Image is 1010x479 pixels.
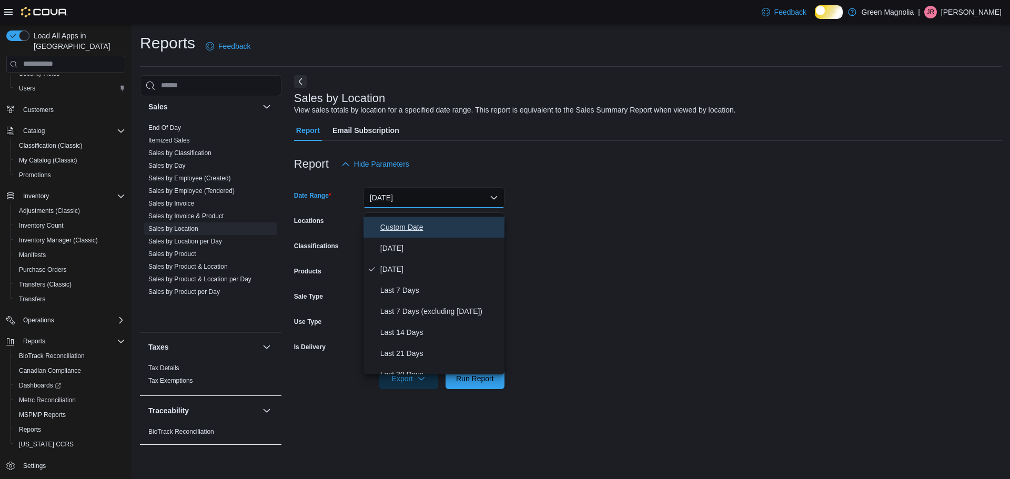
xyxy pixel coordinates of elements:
[15,379,125,392] span: Dashboards
[19,190,125,202] span: Inventory
[148,187,235,195] span: Sales by Employee (Tendered)
[11,138,129,153] button: Classification (Classic)
[332,120,399,141] span: Email Subscription
[15,154,82,167] a: My Catalog (Classic)
[140,33,195,54] h1: Reports
[148,405,258,416] button: Traceability
[15,249,125,261] span: Manifests
[19,156,77,165] span: My Catalog (Classic)
[294,343,326,351] label: Is Delivery
[815,5,843,19] input: Dark Mode
[2,458,129,473] button: Settings
[924,6,937,18] div: Jammie Reed
[15,234,125,247] span: Inventory Manager (Classic)
[380,263,500,276] span: [DATE]
[23,192,49,200] span: Inventory
[294,242,339,250] label: Classifications
[148,199,194,208] span: Sales by Invoice
[148,405,189,416] h3: Traceability
[15,169,55,181] a: Promotions
[21,7,68,17] img: Cova
[19,314,125,327] span: Operations
[260,404,273,417] button: Traceability
[380,305,500,318] span: Last 7 Days (excluding [DATE])
[140,362,281,395] div: Taxes
[11,437,129,452] button: [US_STATE] CCRS
[380,284,500,297] span: Last 7 Days
[148,238,222,245] a: Sales by Location per Day
[19,141,83,150] span: Classification (Classic)
[148,262,228,271] span: Sales by Product & Location
[2,313,129,328] button: Operations
[15,364,125,377] span: Canadian Compliance
[15,409,125,421] span: MSPMP Reports
[23,337,45,345] span: Reports
[2,334,129,349] button: Reports
[148,124,181,131] a: End Of Day
[862,6,914,18] p: Green Magnolia
[201,36,255,57] a: Feedback
[148,376,193,385] span: Tax Exemptions
[15,263,71,276] a: Purchase Orders
[19,396,76,404] span: Metrc Reconciliation
[380,326,500,339] span: Last 14 Days
[148,364,179,372] span: Tax Details
[148,377,193,384] a: Tax Exemptions
[446,368,504,389] button: Run Report
[148,288,220,295] a: Sales by Product per Day
[148,149,211,157] a: Sales by Classification
[15,263,125,276] span: Purchase Orders
[941,6,1002,18] p: [PERSON_NAME]
[148,174,231,182] span: Sales by Employee (Created)
[918,6,920,18] p: |
[19,236,98,244] span: Inventory Manager (Classic)
[11,262,129,277] button: Purchase Orders
[15,379,65,392] a: Dashboards
[15,350,125,362] span: BioTrack Reconciliation
[19,207,80,215] span: Adjustments (Classic)
[19,411,66,419] span: MSPMP Reports
[148,124,181,132] span: End Of Day
[19,221,64,230] span: Inventory Count
[11,349,129,363] button: BioTrack Reconciliation
[19,251,46,259] span: Manifests
[354,159,409,169] span: Hide Parameters
[148,225,198,233] span: Sales by Location
[19,84,35,93] span: Users
[15,139,125,152] span: Classification (Classic)
[148,342,258,352] button: Taxes
[294,217,324,225] label: Locations
[11,218,129,233] button: Inventory Count
[148,342,169,352] h3: Taxes
[218,41,250,52] span: Feedback
[15,205,84,217] a: Adjustments (Classic)
[19,352,85,360] span: BioTrack Reconciliation
[148,250,196,258] span: Sales by Product
[15,438,125,451] span: Washington CCRS
[23,316,54,324] span: Operations
[148,212,224,220] a: Sales by Invoice & Product
[11,81,129,96] button: Users
[11,153,129,168] button: My Catalog (Classic)
[19,171,51,179] span: Promotions
[19,280,72,289] span: Transfers (Classic)
[15,278,76,291] a: Transfers (Classic)
[15,249,50,261] a: Manifests
[19,425,41,434] span: Reports
[19,190,53,202] button: Inventory
[15,350,89,362] a: BioTrack Reconciliation
[148,428,214,435] a: BioTrack Reconciliation
[294,292,323,301] label: Sale Type
[19,366,81,375] span: Canadian Compliance
[19,335,49,348] button: Reports
[140,121,281,332] div: Sales
[363,187,504,208] button: [DATE]
[19,295,45,303] span: Transfers
[296,120,320,141] span: Report
[148,225,198,232] a: Sales by Location
[23,127,45,135] span: Catalog
[19,459,125,472] span: Settings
